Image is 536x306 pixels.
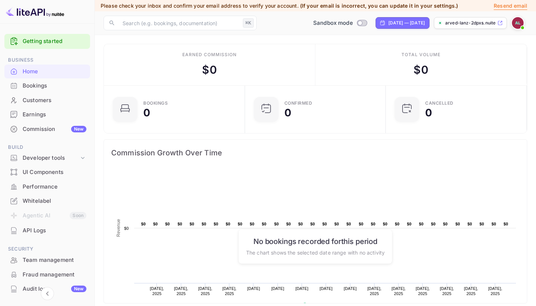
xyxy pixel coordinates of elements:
div: Performance [4,180,90,194]
div: Customers [23,96,86,105]
div: CANCELLED [425,101,454,105]
div: $ 0 [413,62,428,78]
text: $0 [419,222,424,226]
div: Developer tools [23,154,79,162]
text: [DATE] [247,286,260,291]
div: Audit logsNew [4,282,90,296]
div: API Logs [4,224,90,238]
text: [DATE], 2025 [416,286,430,296]
text: $0 [407,222,412,226]
div: Fraud management [4,268,90,282]
div: [DATE] — [DATE] [388,20,425,26]
text: [DATE], 2025 [198,286,213,296]
text: $0 [371,222,376,226]
text: $0 [383,222,388,226]
a: Home [4,65,90,78]
text: $0 [310,222,315,226]
div: Confirmed [284,101,312,105]
text: [DATE], 2025 [367,286,381,296]
span: Business [4,56,90,64]
span: Build [4,143,90,151]
text: [DATE], 2025 [222,286,237,296]
div: UI Components [23,168,86,177]
a: Earnings [4,108,90,121]
text: $0 [238,222,242,226]
text: $0 [443,222,448,226]
h6: No bookings recorded for this period [246,237,385,245]
a: UI Components [4,165,90,179]
p: arved-lanz-2dpxs.nuite... [445,20,496,26]
text: $0 [334,222,339,226]
text: $0 [322,222,327,226]
a: Audit logsNew [4,282,90,295]
text: $0 [190,222,194,226]
text: $0 [467,222,472,226]
div: ⌘K [243,18,254,28]
text: [DATE] [271,286,284,291]
div: Home [4,65,90,79]
text: $0 [202,222,206,226]
div: Team management [4,253,90,267]
text: $0 [124,226,129,231]
div: Commission [23,125,86,133]
div: Earnings [4,108,90,122]
span: (If your email is incorrect, you can update it in your settings.) [300,3,458,9]
text: $0 [214,222,218,226]
text: [DATE], 2025 [174,286,188,296]
text: $0 [262,222,267,226]
div: 0 [425,108,432,118]
div: Bookings [143,101,168,105]
a: Bookings [4,79,90,92]
text: [DATE] [344,286,357,291]
a: Team management [4,253,90,267]
div: Customers [4,93,90,108]
img: Arved Lanz [512,17,524,29]
div: New [71,286,86,292]
text: [DATE], 2025 [464,286,478,296]
a: Fraud management [4,268,90,281]
text: $0 [250,222,255,226]
div: Home [23,67,86,76]
div: Total volume [401,51,440,58]
img: LiteAPI logo [6,6,64,18]
text: [DATE], 2025 [488,286,502,296]
text: $0 [178,222,182,226]
text: [DATE], 2025 [392,286,406,296]
a: Whitelabel [4,194,90,208]
a: CommissionNew [4,122,90,136]
input: Search (e.g. bookings, documentation) [118,16,240,30]
text: $0 [153,222,158,226]
div: Whitelabel [23,197,86,205]
text: $0 [395,222,400,226]
div: Audit logs [23,285,86,293]
a: API Logs [4,224,90,237]
text: $0 [492,222,496,226]
div: Earned commission [182,51,236,58]
div: Fraud management [23,271,86,279]
text: $0 [226,222,230,226]
span: Security [4,245,90,253]
p: Resend email [494,2,527,10]
text: $0 [286,222,291,226]
p: The chart shows the selected date range with no activity [246,248,385,256]
div: $ 0 [202,62,217,78]
div: Earnings [23,111,86,119]
text: [DATE], 2025 [150,286,164,296]
text: [DATE], 2025 [440,286,454,296]
text: $0 [504,222,508,226]
div: Bookings [23,82,86,90]
a: Performance [4,180,90,193]
div: Team management [23,256,86,264]
text: $0 [431,222,436,226]
text: $0 [346,222,351,226]
div: Performance [23,183,86,191]
text: [DATE] [319,286,333,291]
button: Collapse navigation [41,287,54,300]
span: Please check your inbox and confirm your email address to verify your account. [101,3,299,9]
text: $0 [298,222,303,226]
div: Getting started [4,34,90,49]
div: API Logs [23,226,86,235]
text: Revenue [116,219,121,237]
